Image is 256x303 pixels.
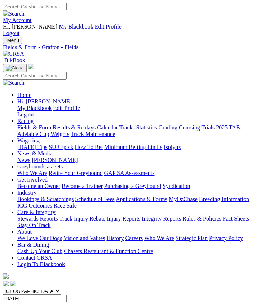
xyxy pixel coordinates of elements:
a: [PERSON_NAME] [32,157,78,163]
a: Contact GRSA [17,255,52,261]
a: Retire Your Greyhound [49,170,103,176]
a: We Love Our Dogs [17,235,62,241]
a: Stewards Reports [17,215,58,222]
a: Syndication [163,183,190,189]
a: My Blackbook [59,24,93,30]
a: Fields & Form - Grafton - Fields [3,44,253,51]
a: Fact Sheets [223,215,249,222]
a: 2025 TAB Adelaide Cup [17,124,240,137]
img: facebook.svg [3,281,9,286]
a: Track Injury Rebate [59,215,105,222]
div: Racing [17,124,253,137]
div: Bar & Dining [17,248,253,255]
a: Who We Are [17,170,47,176]
input: Select date [3,295,67,302]
a: Care & Integrity [17,209,56,215]
img: Search [3,10,25,17]
input: Search [3,3,67,10]
a: About [17,229,32,235]
a: Bookings & Scratchings [17,196,74,202]
img: GRSA [3,51,24,57]
input: Search [3,72,67,80]
span: Menu [7,38,19,43]
span: Hi, [PERSON_NAME] [3,24,57,30]
a: Breeding Information [199,196,249,202]
a: Privacy Policy [209,235,243,241]
a: Home [17,92,31,98]
a: Race Safe [53,202,76,209]
a: Calendar [97,124,118,131]
div: Wagering [17,144,253,150]
a: Careers [125,235,143,241]
a: Tracks [119,124,135,131]
a: Chasers Restaurant & Function Centre [64,248,153,254]
a: Weights [50,131,69,137]
img: logo-grsa-white.png [3,273,9,279]
div: News & Media [17,157,253,163]
div: Industry [17,196,253,209]
a: Edit Profile [53,105,80,111]
img: twitter.svg [10,281,16,286]
a: Who We Are [144,235,174,241]
span: Hi, [PERSON_NAME] [17,98,72,104]
a: News & Media [17,150,53,157]
a: Edit Profile [95,24,122,30]
a: Logout [17,111,34,118]
a: GAP SA Assessments [104,170,155,176]
a: Schedule of Fees [75,196,114,202]
a: History [106,235,124,241]
a: [DATE] Tips [17,144,47,150]
a: SUREpick [49,144,73,150]
a: News [17,157,30,163]
a: Racing [17,118,34,124]
a: Purchasing a Greyhound [104,183,161,189]
a: Track Maintenance [71,131,115,137]
a: Become a Trainer [62,183,103,189]
a: Wagering [17,137,40,144]
a: Trials [201,124,215,131]
a: Fields & Form [17,124,51,131]
a: Integrity Reports [142,215,181,222]
span: BlkBook [4,57,25,63]
div: My Account [3,24,253,37]
a: Get Involved [17,176,48,183]
a: How To Bet [75,144,103,150]
a: Injury Reports [107,215,140,222]
a: MyOzChase [169,196,198,202]
a: Isolynx [164,144,181,150]
a: Coursing [179,124,200,131]
img: Search [3,80,25,86]
button: Toggle navigation [3,37,22,44]
div: Hi, [PERSON_NAME] [17,105,253,118]
a: Strategic Plan [176,235,208,241]
a: Vision and Values [63,235,105,241]
a: Minimum Betting Limits [104,144,162,150]
a: Logout [3,30,19,36]
a: Greyhounds as Pets [17,163,63,170]
div: Care & Integrity [17,215,253,229]
a: Login To Blackbook [17,261,65,267]
div: Greyhounds as Pets [17,170,253,176]
button: Toggle navigation [3,64,27,72]
div: Get Involved [17,183,253,189]
a: My Blackbook [17,105,52,111]
a: Become an Owner [17,183,60,189]
a: Bar & Dining [17,242,49,248]
img: Close [6,65,24,71]
a: Applications & Forms [116,196,167,202]
a: Stay On Track [17,222,50,228]
a: Grading [159,124,177,131]
a: Cash Up Your Club [17,248,62,254]
a: My Account [3,17,32,23]
a: BlkBook [3,57,25,63]
a: ICG Outcomes [17,202,52,209]
img: logo-grsa-white.png [28,64,34,69]
a: Statistics [136,124,157,131]
div: About [17,235,253,242]
a: Results & Replays [53,124,96,131]
a: Hi, [PERSON_NAME] [17,98,73,104]
a: Rules & Policies [182,215,221,222]
a: Industry [17,189,36,196]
